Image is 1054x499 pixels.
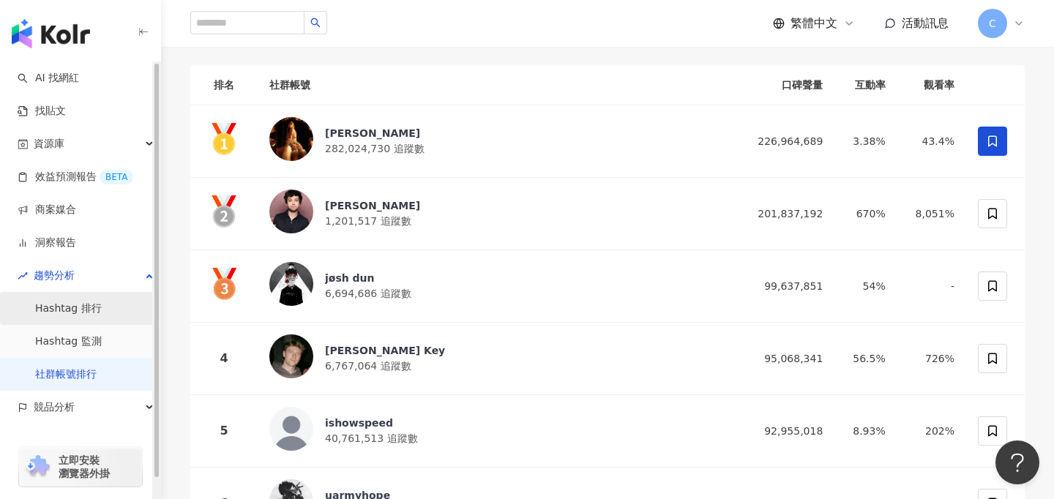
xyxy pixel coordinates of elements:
a: KOL Avatarishowspeed40,761,513 追蹤數 [269,407,734,455]
span: 40,761,513 追蹤數 [325,432,418,444]
div: 92,955,018 [758,423,823,439]
th: 排名 [190,65,258,105]
a: Hashtag 監測 [35,334,102,349]
img: KOL Avatar [269,190,313,233]
span: search [310,18,321,28]
span: 立即安裝 瀏覽器外掛 [59,454,110,480]
a: 找貼文 [18,104,66,119]
img: chrome extension [23,455,52,479]
th: 互動率 [834,65,897,105]
span: 繁體中文 [790,15,837,31]
iframe: Help Scout Beacon - Open [995,440,1039,484]
div: jøsh dun [325,271,411,285]
span: rise [18,271,28,281]
img: KOL Avatar [269,407,313,451]
a: Hashtag 排行 [35,301,102,316]
td: - [897,250,966,323]
a: 效益預測報告BETA [18,170,133,184]
a: KOL Avatar[PERSON_NAME] Key6,767,064 追蹤數 [269,334,734,383]
a: 社群帳號排行 [35,367,97,382]
div: [PERSON_NAME] [325,198,420,213]
div: 4 [202,349,246,367]
span: 資源庫 [34,127,64,160]
div: 5 [202,421,246,440]
img: KOL Avatar [269,334,313,378]
img: KOL Avatar [269,262,313,306]
div: 726% [909,350,954,367]
th: 社群帳號 [258,65,746,105]
span: C [989,15,996,31]
span: 282,024,730 追蹤數 [325,143,425,154]
a: 商案媒合 [18,203,76,217]
div: 226,964,689 [758,133,823,149]
div: 201,837,192 [758,206,823,222]
a: KOL Avatarjøsh dun6,694,686 追蹤數 [269,262,734,310]
div: [PERSON_NAME] [325,126,425,140]
img: logo [12,19,90,48]
span: 競品分析 [34,391,75,424]
a: 洞察報告 [18,236,76,250]
div: 670% [846,206,885,222]
div: 3.38% [846,133,885,149]
img: KOL Avatar [269,117,313,161]
div: ishowspeed [325,416,418,430]
span: 趨勢分析 [34,259,75,292]
div: 43.4% [909,133,954,149]
span: 活動訊息 [902,16,949,30]
div: 99,637,851 [758,278,823,294]
div: 202% [909,423,954,439]
span: 6,694,686 追蹤數 [325,288,411,299]
div: [PERSON_NAME] Key [325,343,445,358]
div: 8,051% [909,206,954,222]
div: 8.93% [846,423,885,439]
span: 1,201,517 追蹤數 [325,215,411,227]
div: 56.5% [846,350,885,367]
div: 95,068,341 [758,350,823,367]
span: 6,767,064 追蹤數 [325,360,411,372]
a: KOL Avatar[PERSON_NAME]282,024,730 追蹤數 [269,117,734,165]
a: chrome extension立即安裝 瀏覽器外掛 [19,447,142,487]
th: 口碑聲量 [746,65,834,105]
a: KOL Avatar[PERSON_NAME]1,201,517 追蹤數 [269,190,734,238]
div: 54% [846,278,885,294]
a: searchAI 找網紅 [18,71,79,86]
th: 觀看率 [897,65,966,105]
